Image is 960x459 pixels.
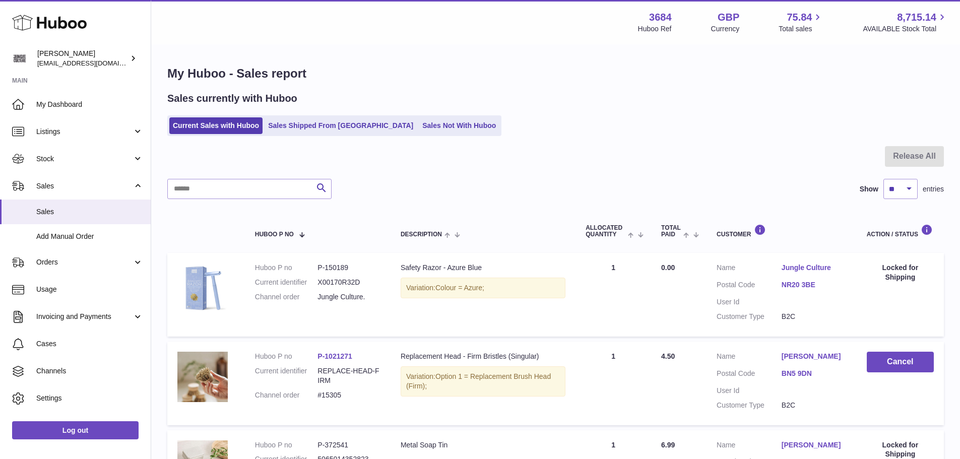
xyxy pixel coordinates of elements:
div: Currency [711,24,740,34]
dt: Postal Code [717,369,782,381]
dt: Customer Type [717,401,782,410]
dt: Current identifier [255,278,318,287]
span: 6.99 [661,441,675,449]
dt: Postal Code [717,280,782,292]
span: AVAILABLE Stock Total [863,24,948,34]
label: Show [860,184,878,194]
span: Total sales [779,24,823,34]
dd: X00170R32D [317,278,380,287]
dt: Channel order [255,390,318,400]
strong: GBP [718,11,739,24]
div: Action / Status [867,224,934,238]
div: Huboo Ref [638,24,672,34]
span: Channels [36,366,143,376]
div: Variation: [401,278,565,298]
div: Replacement Head - Firm Bristles (Singular) [401,352,565,361]
span: Stock [36,154,133,164]
td: 1 [575,342,651,425]
dd: B2C [782,312,847,321]
img: theinternationalventure@gmail.com [12,51,27,66]
a: Sales Shipped From [GEOGRAPHIC_DATA] [265,117,417,134]
h1: My Huboo - Sales report [167,65,944,82]
span: Add Manual Order [36,232,143,241]
div: Metal Soap Tin [401,440,565,450]
a: BN5 9DN [782,369,847,378]
img: 36841753437727.jpg [177,352,228,402]
dt: Channel order [255,292,318,302]
a: Current Sales with Huboo [169,117,263,134]
dt: User Id [717,297,782,307]
dd: B2C [782,401,847,410]
a: P-1021271 [317,352,352,360]
span: Cases [36,339,143,349]
span: 75.84 [787,11,812,24]
span: Usage [36,285,143,294]
div: Locked for Shipping [867,263,934,282]
td: 1 [575,253,651,337]
span: Option 1 = Replacement Brush Head (Firm); [406,372,551,390]
div: Safety Razor - Azure Blue [401,263,565,273]
span: 4.50 [661,352,675,360]
dt: Huboo P no [255,263,318,273]
span: ALLOCATED Quantity [586,225,625,238]
a: Jungle Culture [782,263,847,273]
a: Sales Not With Huboo [419,117,499,134]
button: Cancel [867,352,934,372]
dt: Customer Type [717,312,782,321]
a: 8,715.14 AVAILABLE Stock Total [863,11,948,34]
span: Colour = Azure; [435,284,484,292]
dd: REPLACE-HEAD-FIRM [317,366,380,385]
span: 0.00 [661,264,675,272]
dt: Current identifier [255,366,318,385]
span: Description [401,231,442,238]
span: Invoicing and Payments [36,312,133,321]
span: Huboo P no [255,231,294,238]
dd: Jungle Culture. [317,292,380,302]
div: Customer [717,224,847,238]
a: [PERSON_NAME] [782,352,847,361]
h2: Sales currently with Huboo [167,92,297,105]
span: entries [923,184,944,194]
dd: P-150189 [317,263,380,273]
a: Log out [12,421,139,439]
span: Listings [36,127,133,137]
span: 8,715.14 [897,11,936,24]
div: [PERSON_NAME] [37,49,128,68]
img: 36841692700030.png [177,263,228,313]
a: [PERSON_NAME] [782,440,847,450]
dd: #15305 [317,390,380,400]
dt: Huboo P no [255,440,318,450]
span: Settings [36,394,143,403]
span: Sales [36,181,133,191]
dt: Name [717,352,782,364]
dt: Name [717,263,782,275]
span: My Dashboard [36,100,143,109]
div: Variation: [401,366,565,397]
dt: User Id [717,386,782,396]
span: Orders [36,257,133,267]
strong: 3684 [649,11,672,24]
span: Total paid [661,225,681,238]
a: NR20 3BE [782,280,847,290]
a: 75.84 Total sales [779,11,823,34]
span: [EMAIL_ADDRESS][DOMAIN_NAME] [37,59,148,67]
span: Sales [36,207,143,217]
dt: Name [717,440,782,452]
dt: Huboo P no [255,352,318,361]
dd: P-372541 [317,440,380,450]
